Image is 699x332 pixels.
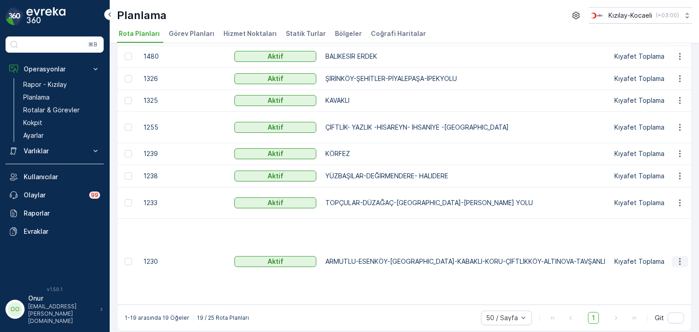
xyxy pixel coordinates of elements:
a: Rapor - Kızılay [20,78,104,91]
a: Planlama [20,91,104,104]
p: 1230 [143,257,225,266]
p: ( +03:00 ) [656,12,679,19]
p: 1325 [143,96,225,105]
p: Aktif [268,198,284,207]
p: Aktif [268,123,284,132]
span: v 1.50.1 [5,287,104,292]
img: k%C4%B1z%C4%B1lay_0jL9uU1.png [589,10,605,20]
p: [EMAIL_ADDRESS][PERSON_NAME][DOMAIN_NAME] [28,303,96,325]
p: Planlama [117,8,167,23]
p: 1238 [143,171,225,181]
div: Toggle Row Selected [125,258,132,265]
p: Aktif [268,96,284,105]
div: Toggle Row Selected [125,97,132,104]
p: 19 / 25 Rota Planları [197,314,249,322]
p: Kıyafet Toplama [614,171,696,181]
p: TOPÇULAR-DÜZAĞAÇ-[GEOGRAPHIC_DATA]-[PERSON_NAME] YOLU [325,198,605,207]
div: Toggle Row Selected [125,150,132,157]
p: 1-19 arasında 19 Öğeler [125,314,189,322]
button: Aktif [234,197,316,208]
p: ARMUTLU-ESENKÖY-[GEOGRAPHIC_DATA]-KABAKLI-KORU-ÇİFTLİKKÖY-ALTINOVA-TAVŞANLI [325,257,605,266]
p: BALIKESİR ERDEK [325,52,605,61]
p: ⌘B [88,41,97,48]
a: Kokpit [20,116,104,129]
span: 1 [588,312,599,324]
span: Statik Turlar [286,29,326,38]
p: 1326 [143,74,225,83]
p: 1239 [143,149,225,158]
p: Planlama [23,93,50,102]
div: Toggle Row Selected [125,199,132,206]
a: Rotalar & Görevler [20,104,104,116]
p: Kıyafet Toplama [614,198,696,207]
p: Kızılay-Kocaeli [608,11,652,20]
p: Rotalar & Görevler [23,106,80,115]
img: logo [5,7,24,25]
a: Ayarlar [20,129,104,142]
button: Aktif [234,95,316,106]
span: Görev Planları [169,29,214,38]
button: Kızılay-Kocaeli(+03:00) [589,7,692,24]
button: Aktif [234,256,316,267]
p: Aktif [268,257,284,266]
div: Toggle Row Selected [125,172,132,180]
button: OOOnur[EMAIL_ADDRESS][PERSON_NAME][DOMAIN_NAME] [5,294,104,325]
p: Kıyafet Toplama [614,52,696,61]
div: Toggle Row Selected [125,124,132,131]
p: 99 [91,191,98,199]
a: Raporlar [5,204,104,222]
p: Onur [28,294,96,303]
a: Olaylar99 [5,186,104,204]
button: Aktif [234,73,316,84]
button: Operasyonlar [5,60,104,78]
p: KAVAKLI [325,96,605,105]
p: Kıyafet Toplama [614,123,696,132]
a: Kullanıcılar [5,168,104,186]
p: Aktif [268,149,284,158]
p: Kıyafet Toplama [614,257,696,266]
img: logo_dark-DEwI_e13.png [26,7,66,25]
div: OO [8,302,22,317]
span: Rota Planları [119,29,160,38]
p: Kullanıcılar [24,172,100,181]
p: Aktif [268,52,284,61]
div: Toggle Row Selected [125,75,132,82]
span: Coğrafi Haritalar [371,29,426,38]
p: Olaylar [24,191,84,200]
button: Aktif [234,122,316,133]
button: Aktif [234,51,316,62]
button: Varlıklar [5,142,104,160]
a: Evraklar [5,222,104,241]
p: 1255 [143,123,225,132]
p: Raporlar [24,209,100,218]
p: Kıyafet Toplama [614,96,696,105]
p: ŞİRİNKÖY-ŞEHİTLER-PİYALEPAŞA-İPEKYOLU [325,74,605,83]
p: KÖRFEZ [325,149,605,158]
p: 1480 [143,52,225,61]
p: Kokpit [23,118,42,127]
button: Aktif [234,171,316,181]
p: ÇİFTLİK- YAZLIK -HİSAREYN- İHSANİYE -[GEOGRAPHIC_DATA] [325,123,605,132]
p: Kıyafet Toplama [614,74,696,83]
p: YÜZBAŞILAR-DEĞİRMENDERE- HALIDERE [325,171,605,181]
span: Hizmet Noktaları [223,29,277,38]
span: Bölgeler [335,29,362,38]
p: Ayarlar [23,131,44,140]
p: Evraklar [24,227,100,236]
p: Aktif [268,74,284,83]
div: Toggle Row Selected [125,53,132,60]
button: Aktif [234,148,316,159]
p: Varlıklar [24,146,86,156]
p: Operasyonlar [24,65,86,74]
p: Rapor - Kızılay [23,80,67,89]
p: Aktif [268,171,284,181]
p: 1233 [143,198,225,207]
p: Kıyafet Toplama [614,149,696,158]
span: Git [655,313,664,322]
